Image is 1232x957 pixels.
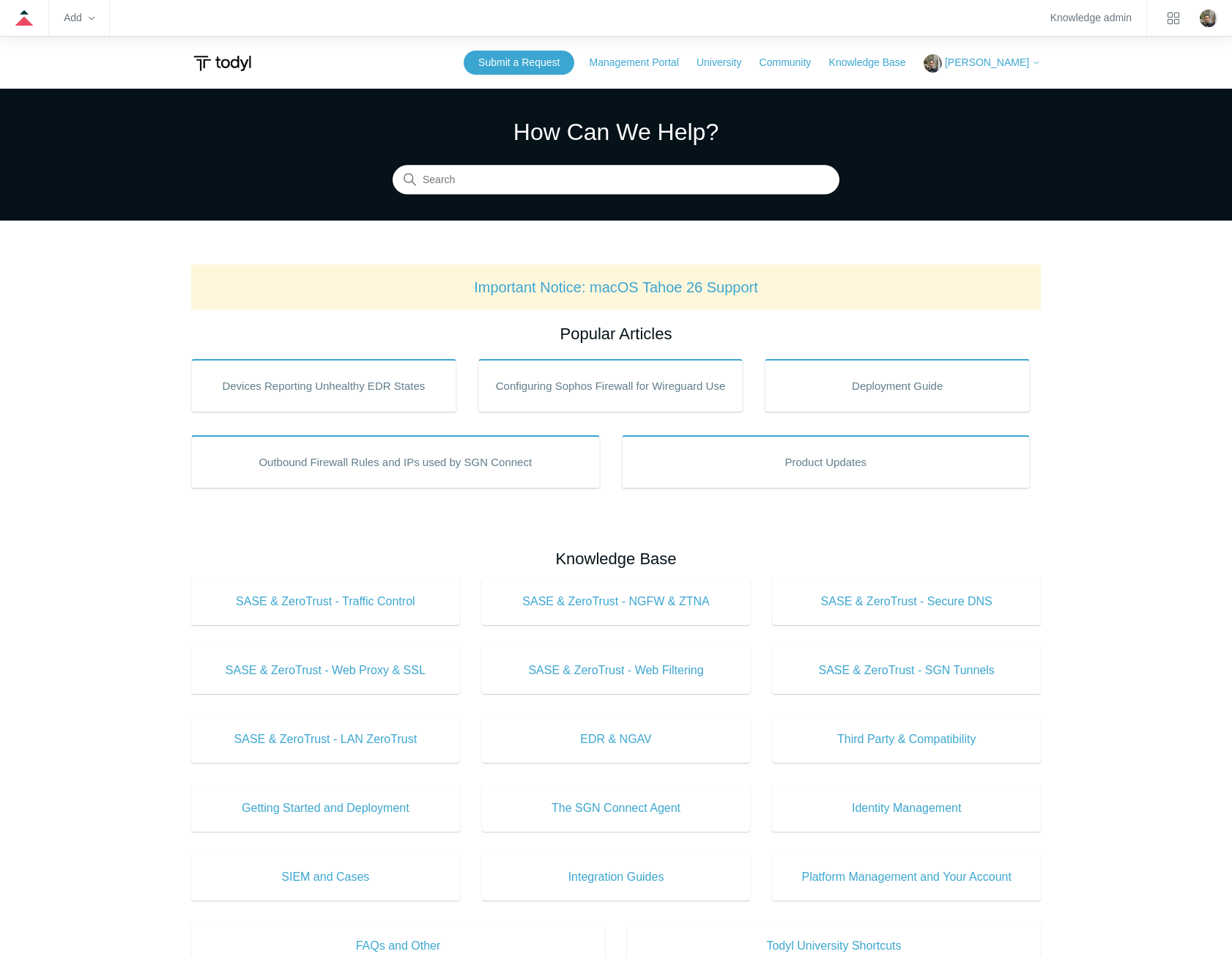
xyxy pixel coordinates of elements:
[191,547,1041,571] h2: Knowledge Base
[213,662,438,679] span: SASE & ZeroTrust - Web Proxy & SSL
[772,647,1041,694] a: SASE & ZeroTrust - SGN Tunnels
[794,662,1019,679] span: SASE & ZeroTrust - SGN Tunnels
[504,799,729,817] span: The SGN Connect Agent
[504,868,729,886] span: Integration Guides
[590,55,694,70] a: Management Portal
[191,578,460,625] a: SASE & ZeroTrust - Traffic Control
[794,799,1019,817] span: Identity Management
[1050,14,1132,22] a: Knowledge admin
[474,279,758,295] a: Important Notice: macOS Tahoe 26 Support
[478,359,743,412] a: Configuring Sophos Firewall for Wireguard Use
[504,662,729,679] span: SASE & ZeroTrust - Web Filtering
[464,51,574,75] a: Submit a Request
[1200,10,1217,27] zd-hc-trigger: Click your profile icon to open the profile menu
[213,868,438,886] span: SIEM and Cases
[945,56,1029,68] span: [PERSON_NAME]
[697,55,756,70] a: University
[760,55,826,70] a: Community
[924,54,1041,73] button: [PERSON_NAME]
[794,731,1019,748] span: Third Party & Compatibility
[772,578,1041,625] a: SASE & ZeroTrust - Secure DNS
[794,868,1019,886] span: Platform Management and Your Account
[191,785,460,832] a: Getting Started and Deployment
[393,166,839,195] input: Search
[191,322,1041,346] h2: Popular Articles
[504,593,729,610] span: SASE & ZeroTrust - NGFW & ZTNA
[191,854,460,901] a: SIEM and Cases
[829,55,921,70] a: Knowledge Base
[191,359,456,412] a: Devices Reporting Unhealthy EDR States
[213,593,438,610] span: SASE & ZeroTrust - Traffic Control
[1200,10,1217,27] img: user avatar
[772,854,1041,901] a: Platform Management and Your Account
[482,647,751,694] a: SASE & ZeroTrust - Web Filtering
[772,716,1041,763] a: Third Party & Compatibility
[794,593,1019,610] span: SASE & ZeroTrust - Secure DNS
[191,50,253,77] img: Todyl Support Center Help Center home page
[772,785,1041,832] a: Identity Management
[649,937,1019,955] span: Todyl University Shortcuts
[213,937,583,955] span: FAQs and Other
[393,114,839,149] h1: How Can We Help?
[482,716,751,763] a: EDR & NGAV
[213,799,438,817] span: Getting Started and Deployment
[64,14,94,22] zd-hc-trigger: Add
[482,785,751,832] a: The SGN Connect Agent
[191,647,460,694] a: SASE & ZeroTrust - Web Proxy & SSL
[482,578,751,625] a: SASE & ZeroTrust - NGFW & ZTNA
[191,435,600,488] a: Outbound Firewall Rules and IPs used by SGN Connect
[504,731,729,748] span: EDR & NGAV
[482,854,751,901] a: Integration Guides
[213,731,438,748] span: SASE & ZeroTrust - LAN ZeroTrust
[765,359,1030,412] a: Deployment Guide
[191,716,460,763] a: SASE & ZeroTrust - LAN ZeroTrust
[622,435,1031,488] a: Product Updates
